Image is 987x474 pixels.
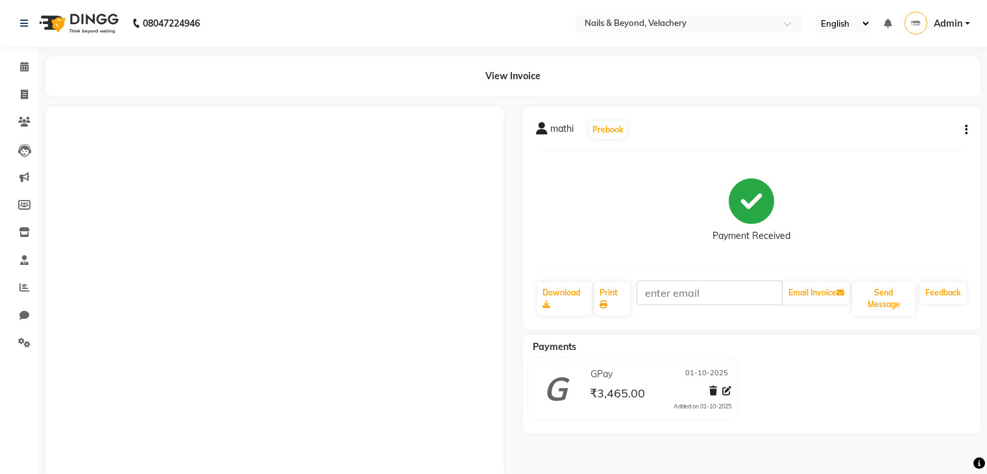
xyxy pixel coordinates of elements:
span: mathi [550,122,574,140]
button: Send Message [852,282,915,316]
span: ₹3,465.00 [590,386,645,404]
span: Payments [533,341,576,353]
div: Payment Received [713,229,790,243]
span: Admin [934,17,962,31]
div: View Invoice [45,56,981,96]
div: Added on 01-10-2025 [674,402,731,411]
a: Feedback [920,282,966,304]
a: Print [594,282,630,316]
a: Download [537,282,592,316]
img: Admin [905,12,927,34]
img: logo [33,5,122,42]
span: GPay [591,368,613,381]
b: 08047224946 [143,5,200,42]
button: Prebook [589,121,627,139]
button: Email Invoice [783,282,849,304]
span: 01-10-2025 [685,368,728,381]
input: enter email [637,281,783,305]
